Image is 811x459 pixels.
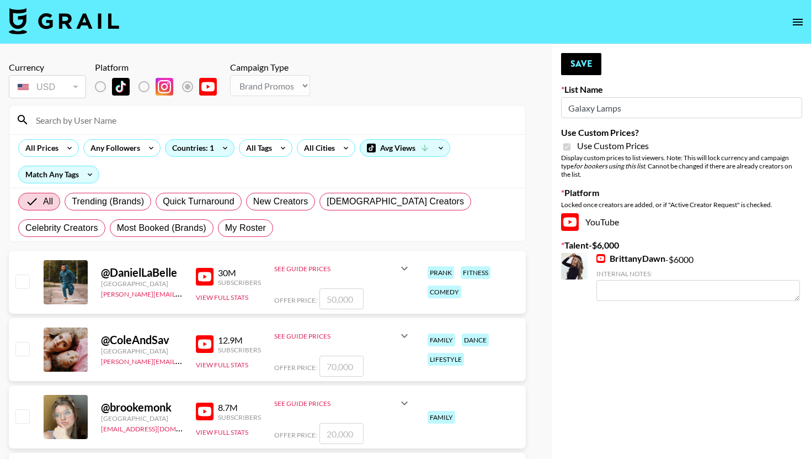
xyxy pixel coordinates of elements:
input: 20,000 [319,423,364,444]
div: lifestyle [428,353,464,366]
img: YouTube [596,254,605,263]
div: USD [11,77,84,97]
div: See Guide Prices [274,390,411,416]
span: New Creators [253,195,308,208]
img: TikTok [112,78,130,96]
img: YouTube [199,78,217,96]
div: Locked once creators are added, or if "Active Creator Request" is checked. [561,201,802,209]
div: Platform [95,62,226,73]
em: for bookers using this list [574,162,645,170]
span: Offer Price: [274,296,317,304]
div: comedy [428,286,461,298]
div: All Prices [19,140,61,156]
div: 8.7M [218,402,261,413]
div: [GEOGRAPHIC_DATA] [101,347,183,355]
span: My Roster [225,221,266,235]
div: prank [428,266,454,279]
div: Display custom prices to list viewers. Note: This will lock currency and campaign type . Cannot b... [561,154,802,178]
img: YouTube [561,213,579,231]
label: Talent - $ 6,000 [561,240,802,251]
div: @ DanielLaBelle [101,266,183,279]
div: Countries: 1 [166,140,234,156]
a: [PERSON_NAME][EMAIL_ADDRESS][DOMAIN_NAME] [101,355,264,366]
div: @ brookemonk [101,400,183,414]
button: View Full Stats [196,293,248,302]
div: See Guide Prices [274,255,411,282]
div: All Tags [239,140,274,156]
img: Instagram [156,78,173,96]
label: Platform [561,187,802,198]
a: [PERSON_NAME][EMAIL_ADDRESS][DOMAIN_NAME] [101,288,264,298]
img: YouTube [196,403,214,420]
label: Use Custom Prices? [561,127,802,138]
button: View Full Stats [196,361,248,369]
div: See Guide Prices [274,323,411,349]
span: [DEMOGRAPHIC_DATA] Creators [327,195,464,208]
div: List locked to YouTube. [95,75,226,98]
a: BrittanyDawn [596,253,665,264]
div: @ ColeAndSav [101,333,183,347]
div: Campaign Type [230,62,310,73]
div: Avg Views [360,140,450,156]
span: All [43,195,53,208]
span: Most Booked (Brands) [117,221,206,235]
button: open drawer [787,11,809,33]
span: Trending (Brands) [72,195,144,208]
span: Celebrity Creators [25,221,98,235]
div: Subscribers [218,278,261,287]
div: See Guide Prices [274,332,398,340]
label: List Name [561,84,802,95]
div: Subscribers [218,346,261,354]
div: YouTube [561,213,802,231]
div: See Guide Prices [274,265,398,273]
div: - $ 6000 [596,253,800,301]
input: 50,000 [319,288,364,309]
span: Offer Price: [274,431,317,439]
input: 70,000 [319,356,364,377]
button: Save [561,53,601,75]
div: fitness [461,266,490,279]
img: YouTube [196,268,214,286]
span: Offer Price: [274,363,317,372]
span: Use Custom Prices [577,140,649,151]
div: 12.9M [218,335,261,346]
span: Quick Turnaround [163,195,234,208]
div: [GEOGRAPHIC_DATA] [101,414,183,423]
a: [EMAIL_ADDRESS][DOMAIN_NAME] [101,423,212,433]
button: View Full Stats [196,428,248,436]
div: Internal Notes: [596,270,800,278]
div: Currency [9,62,86,73]
img: YouTube [196,335,214,353]
div: family [428,334,455,346]
div: [GEOGRAPHIC_DATA] [101,279,183,288]
div: Currency is locked to USD [9,73,86,101]
div: 30M [218,267,261,278]
div: dance [462,334,489,346]
img: Grail Talent [9,8,119,34]
div: See Guide Prices [274,399,398,408]
div: Any Followers [84,140,142,156]
input: Search by User Name [29,111,519,129]
div: Subscribers [218,413,261,421]
div: family [428,411,455,424]
div: All Cities [297,140,337,156]
div: Match Any Tags [19,166,99,183]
